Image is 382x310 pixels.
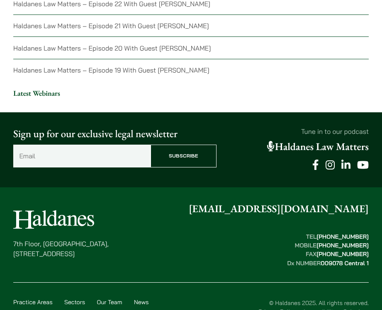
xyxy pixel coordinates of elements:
a: Haldanes Law Matters – Episode 21 With Guest [PERSON_NAME] [13,22,209,30]
a: Haldanes Law Matters – Episode 19 With Guest [PERSON_NAME] [13,66,209,74]
mark: [PHONE_NUMBER] [316,250,369,258]
p: 7th Floor, [GEOGRAPHIC_DATA], [STREET_ADDRESS] [13,239,109,259]
mark: [PHONE_NUMBER] [316,242,369,249]
a: Our Team [97,298,122,306]
a: [EMAIL_ADDRESS][DOMAIN_NAME] [189,202,369,216]
p: Sign up for our exclusive legal newsletter [13,126,217,142]
a: News [134,298,148,306]
a: Sectors [64,298,85,306]
a: Haldanes Law Matters – Episode 20 With Guest [PERSON_NAME] [13,44,211,52]
h3: Latest Webinars [13,89,369,98]
mark: [PHONE_NUMBER] [316,233,369,240]
a: Practice Areas [13,298,53,306]
strong: TEL MOBILE FAX Dx NUMBER [287,233,369,267]
input: Email [13,145,151,167]
a: Haldanes Law Matters [267,140,369,153]
mark: 009078 Central 1 [321,259,369,267]
img: Logo of Haldanes [13,210,94,229]
p: Tune in to our podcast [228,126,369,136]
input: Subscribe [151,145,216,167]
